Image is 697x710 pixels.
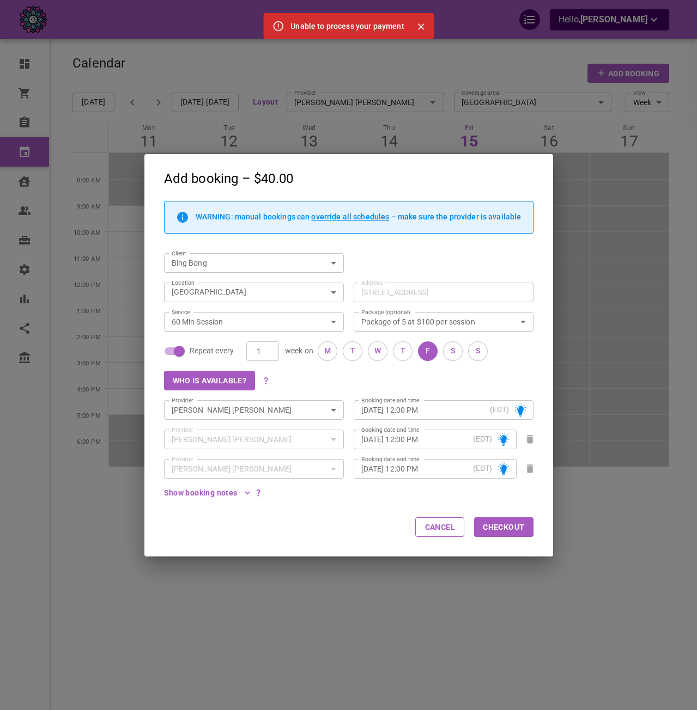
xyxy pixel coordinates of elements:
[254,488,263,497] svg: These notes are public and visible to admins, managers, providers and clients
[473,433,493,444] p: (EDT)
[164,489,251,497] button: Show booking notes
[144,154,553,201] h2: Add booking – $40.00
[324,345,331,357] div: M
[318,341,337,361] button: M
[172,279,195,287] label: Location
[474,517,533,537] button: Checkout
[343,341,362,361] button: T
[172,426,193,434] label: Provider
[164,371,256,390] button: Who is available?
[413,19,429,35] button: Close
[172,308,190,316] label: Service
[361,308,410,316] label: Package (optional)
[374,345,381,357] div: W
[190,345,234,356] span: Repeat every
[393,341,413,361] button: T
[516,314,531,329] button: Open
[285,345,313,356] p: week on
[172,249,186,258] label: Client
[476,345,480,357] div: S
[490,404,510,415] p: (EDT)
[473,463,493,474] p: (EDT)
[326,314,341,329] button: Open
[172,455,193,463] label: Provider
[426,345,430,357] div: F
[361,396,419,405] label: Booking date and time
[361,426,419,434] label: Booking date and time
[415,517,464,537] button: Cancel
[443,341,463,361] button: S
[418,341,438,361] button: F
[350,345,355,357] div: T
[361,433,469,444] input: Choose date, selected date is Aug 22, 2025
[368,341,387,361] button: W
[172,396,193,405] label: Provider
[361,279,383,287] label: Address
[468,341,488,361] button: S
[361,404,486,415] input: Choose date, selected date is Aug 15, 2025
[172,286,336,297] div: [GEOGRAPHIC_DATA]
[361,463,469,474] input: Choose date, selected date is Aug 29, 2025
[311,212,389,221] span: override all schedules
[451,345,455,357] div: S
[326,255,341,271] button: Open
[167,256,308,270] input: Type to search
[326,402,341,418] button: Open
[361,455,419,463] label: Booking date and time
[290,16,404,36] div: Unable to process your payment
[196,212,522,221] p: WARNING: manual bookings can – make sure the provider is available
[262,376,270,385] svg: Use the Smart Clusters functionality to find the most suitable provider for the selected service ...
[401,345,405,357] div: T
